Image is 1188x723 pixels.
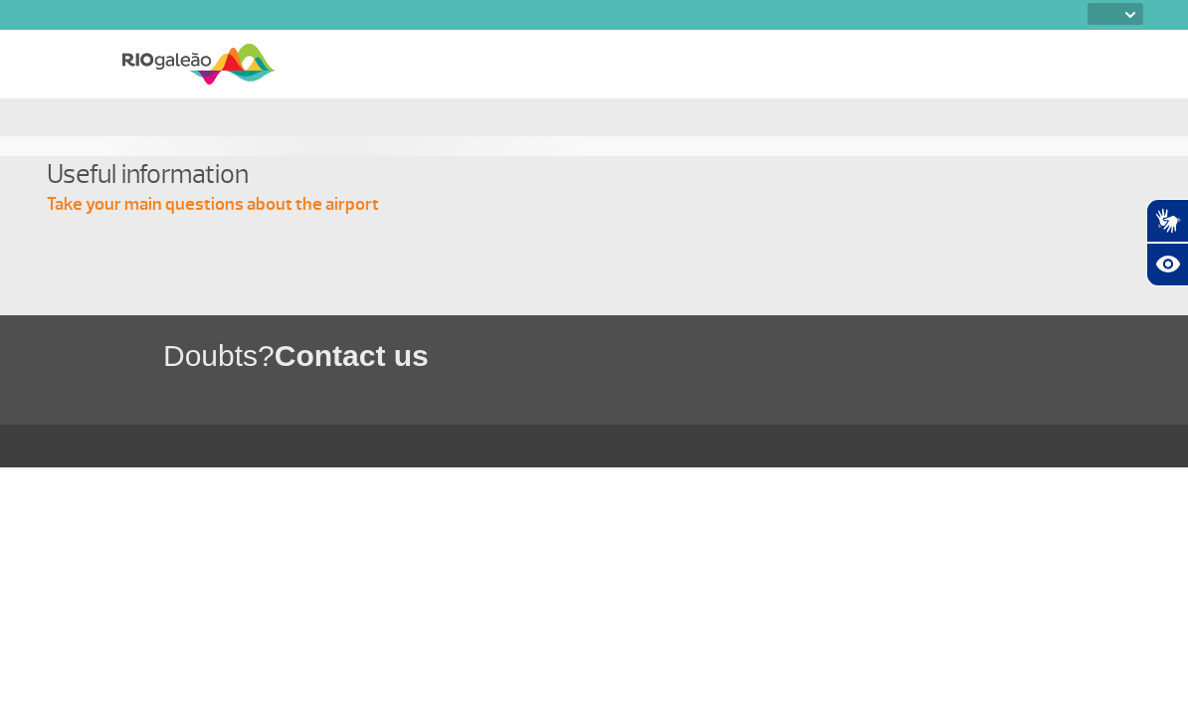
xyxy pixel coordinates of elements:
[1146,199,1188,286] div: Plugin de acessibilidade da Hand Talk.
[275,339,429,372] span: Contact us
[1146,199,1188,243] button: Abrir tradutor de língua de sinais.
[163,335,1188,376] h1: Doubts?
[47,193,1161,217] p: Take your main questions about the airport
[47,156,1161,193] h4: Useful information
[1146,243,1188,286] button: Abrir recursos assistivos.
